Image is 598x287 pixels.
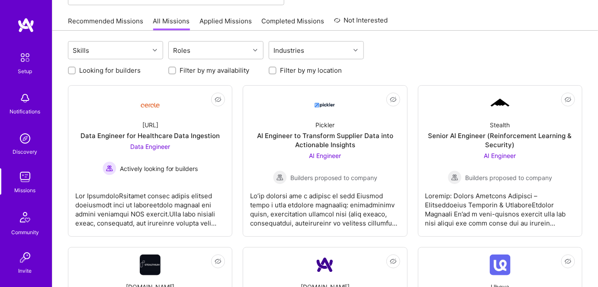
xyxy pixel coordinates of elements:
[16,130,34,147] img: discovery
[490,120,510,129] div: Stealth
[171,44,193,57] div: Roles
[79,66,141,75] label: Looking for builders
[75,184,225,228] div: Lor IpsumdoloRsitamet consec adipis elitsed doeiusmodt inci ut laboreetdolo magnaal eni admini ve...
[272,44,307,57] div: Industries
[253,48,257,52] i: icon Chevron
[390,258,397,265] i: icon EyeClosed
[262,16,325,31] a: Completed Missions
[75,93,225,229] a: Company Logo[URL]Data Engineer for Healthcare Data IngestionData Engineer Actively looking for bu...
[16,168,34,186] img: teamwork
[199,16,252,31] a: Applied Missions
[180,66,249,75] label: Filter by my availability
[17,17,35,33] img: logo
[15,186,36,195] div: Missions
[140,96,161,110] img: Company Logo
[425,184,575,228] div: Loremip: Dolors Ametcons Adipisci – Elitseddoeius Temporin & UtlaboreEtdolor Magnaali En’ad m ven...
[484,152,516,159] span: AI Engineer
[354,48,358,52] i: icon Chevron
[142,120,158,129] div: [URL]
[290,173,377,182] span: Builders proposed to company
[315,120,334,129] div: Pickler
[250,93,400,229] a: Company LogoPicklerAI Engineer to Transform Supplier Data into Actionable InsightsAI Engineer Bui...
[465,173,552,182] span: Builders proposed to company
[425,131,575,149] div: Senior AI Engineer (Reinforcement Learning & Security)
[490,255,511,275] img: Company Logo
[490,97,511,109] img: Company Logo
[15,207,35,228] img: Community
[309,152,341,159] span: AI Engineer
[140,255,161,275] img: Company Logo
[120,164,198,173] span: Actively looking for builders
[130,143,170,150] span: Data Engineer
[565,258,572,265] i: icon EyeClosed
[334,15,388,31] a: Not Interested
[71,44,92,57] div: Skills
[448,171,462,184] img: Builders proposed to company
[390,96,397,103] i: icon EyeClosed
[215,96,222,103] i: icon EyeClosed
[250,131,400,149] div: AI Engineer to Transform Supplier Data into Actionable Insights
[215,258,222,265] i: icon EyeClosed
[153,48,157,52] i: icon Chevron
[18,67,32,76] div: Setup
[10,107,41,116] div: Notifications
[425,93,575,229] a: Company LogoStealthSenior AI Engineer (Reinforcement Learning & Security)AI Engineer Builders pro...
[19,266,32,275] div: Invite
[565,96,572,103] i: icon EyeClosed
[13,147,38,156] div: Discovery
[153,16,190,31] a: All Missions
[16,249,34,266] img: Invite
[16,90,34,107] img: bell
[273,171,287,184] img: Builders proposed to company
[16,48,34,67] img: setup
[250,184,400,228] div: Lo’ip dolorsi ame c adipisc el sedd Eiusmod tempo i utla etdolore magnaaliq: enimadminimv quisn, ...
[280,66,342,75] label: Filter by my location
[11,228,39,237] div: Community
[103,161,116,175] img: Actively looking for builders
[68,16,143,31] a: Recommended Missions
[315,95,335,111] img: Company Logo
[80,131,220,140] div: Data Engineer for Healthcare Data Ingestion
[315,255,335,275] img: Company Logo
